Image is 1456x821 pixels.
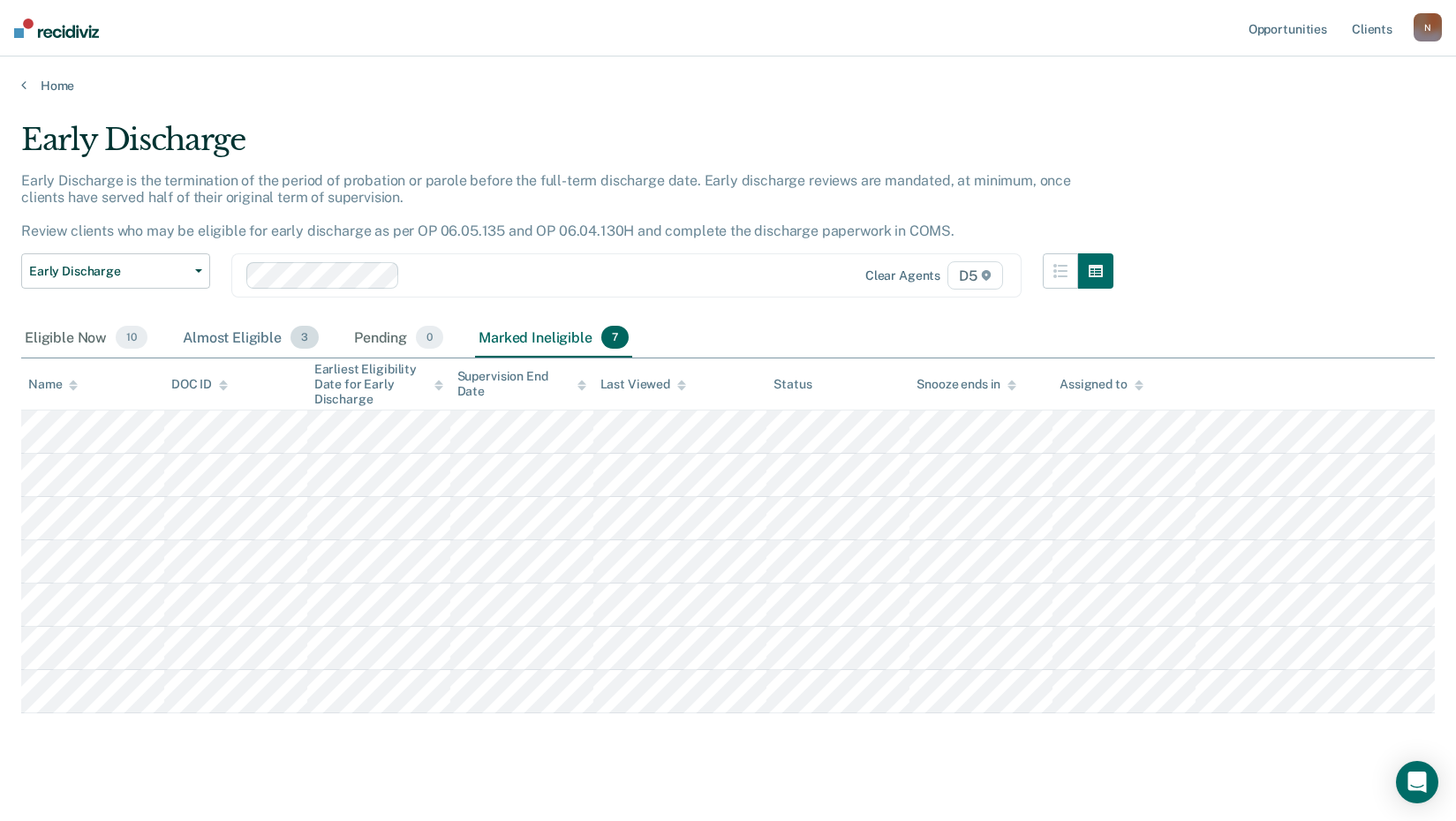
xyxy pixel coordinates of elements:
[865,268,940,283] div: Clear agents
[600,377,686,392] div: Last Viewed
[917,377,1016,392] div: Snooze ends in
[290,326,319,349] span: 3
[1396,761,1438,803] div: Open Intercom Messenger
[21,122,1113,172] div: Early Discharge
[116,326,147,349] span: 10
[21,319,151,358] div: Eligible Now10
[1060,377,1143,392] div: Assigned to
[21,78,1435,94] a: Home
[28,377,78,392] div: Name
[171,377,228,392] div: DOC ID
[21,253,210,289] button: Early Discharge
[14,19,99,38] img: Recidiviz
[475,319,632,358] div: Marked Ineligible7
[601,326,629,349] span: 7
[179,319,322,358] div: Almost Eligible3
[21,172,1071,240] p: Early Discharge is the termination of the period of probation or parole before the full-term disc...
[351,319,447,358] div: Pending0
[1414,13,1442,41] button: N
[773,377,811,392] div: Status
[416,326,443,349] span: 0
[314,362,443,406] div: Earliest Eligibility Date for Early Discharge
[457,369,586,399] div: Supervision End Date
[947,261,1003,290] span: D5
[29,264,188,279] span: Early Discharge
